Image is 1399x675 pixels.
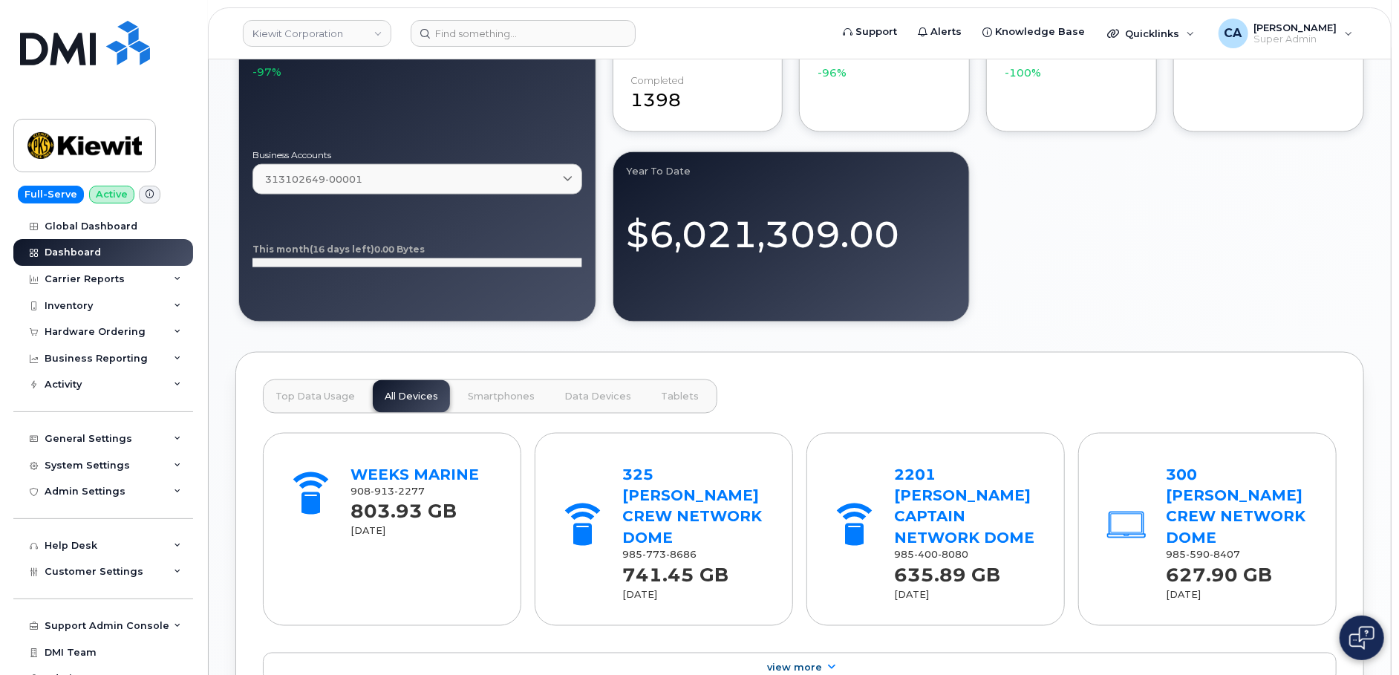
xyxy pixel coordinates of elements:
[1167,556,1273,587] strong: 627.90 GB
[939,550,969,561] span: 8080
[1224,25,1242,42] span: CA
[627,166,956,177] div: Year to Date
[468,391,535,402] span: Smartphones
[351,492,457,523] strong: 803.93 GB
[767,662,822,674] span: View More
[456,380,547,413] button: Smartphones
[649,380,711,413] button: Tablets
[818,65,847,80] span: -96%
[552,380,643,413] button: Data Devices
[252,164,582,195] a: 313102649-00001
[1097,19,1205,48] div: Quicklinks
[1349,626,1374,650] img: Open chat
[264,380,367,413] button: Top Data Usage
[930,25,962,39] span: Alerts
[915,550,939,561] span: 400
[661,391,699,402] span: Tablets
[832,17,907,47] a: Support
[972,17,1095,47] a: Knowledge Base
[667,550,697,561] span: 8686
[623,589,766,602] div: [DATE]
[631,75,765,114] div: 1398
[564,391,631,402] span: Data Devices
[351,466,480,483] a: WEEKS MARINE
[631,75,685,86] div: completed
[265,172,362,186] span: 313102649-00001
[627,195,956,260] div: $6,021,309.00
[1167,466,1306,547] a: 300 [PERSON_NAME] CREW NETWORK DOME
[310,244,374,255] tspan: (16 days left)
[252,244,310,255] tspan: This month
[1005,65,1041,80] span: -100%
[351,486,425,497] span: 908
[895,556,1001,587] strong: 635.89 GB
[411,20,636,47] input: Find something...
[1167,550,1241,561] span: 985
[895,466,1035,547] a: 2201 [PERSON_NAME] CAPTAIN NETWORK DOME
[1187,550,1210,561] span: 590
[1125,27,1179,39] span: Quicklinks
[252,151,582,160] label: Business Accounts
[275,391,355,402] span: Top Data Usage
[623,466,763,547] a: 325 [PERSON_NAME] CREW NETWORK DOME
[855,25,897,39] span: Support
[907,17,972,47] a: Alerts
[351,525,495,538] div: [DATE]
[1167,589,1310,602] div: [DATE]
[623,556,729,587] strong: 741.45 GB
[243,20,391,47] a: Kiewit Corporation
[374,244,425,255] tspan: 0.00 Bytes
[1208,19,1363,48] div: Carl Ausdenmoore
[1210,550,1241,561] span: 8407
[252,65,281,79] span: -97%
[895,550,969,561] span: 985
[643,550,667,561] span: 773
[1254,33,1337,45] span: Super Admin
[371,486,395,497] span: 913
[995,25,1085,39] span: Knowledge Base
[395,486,425,497] span: 2277
[895,589,1038,602] div: [DATE]
[623,550,697,561] span: 985
[1254,22,1337,33] span: [PERSON_NAME]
